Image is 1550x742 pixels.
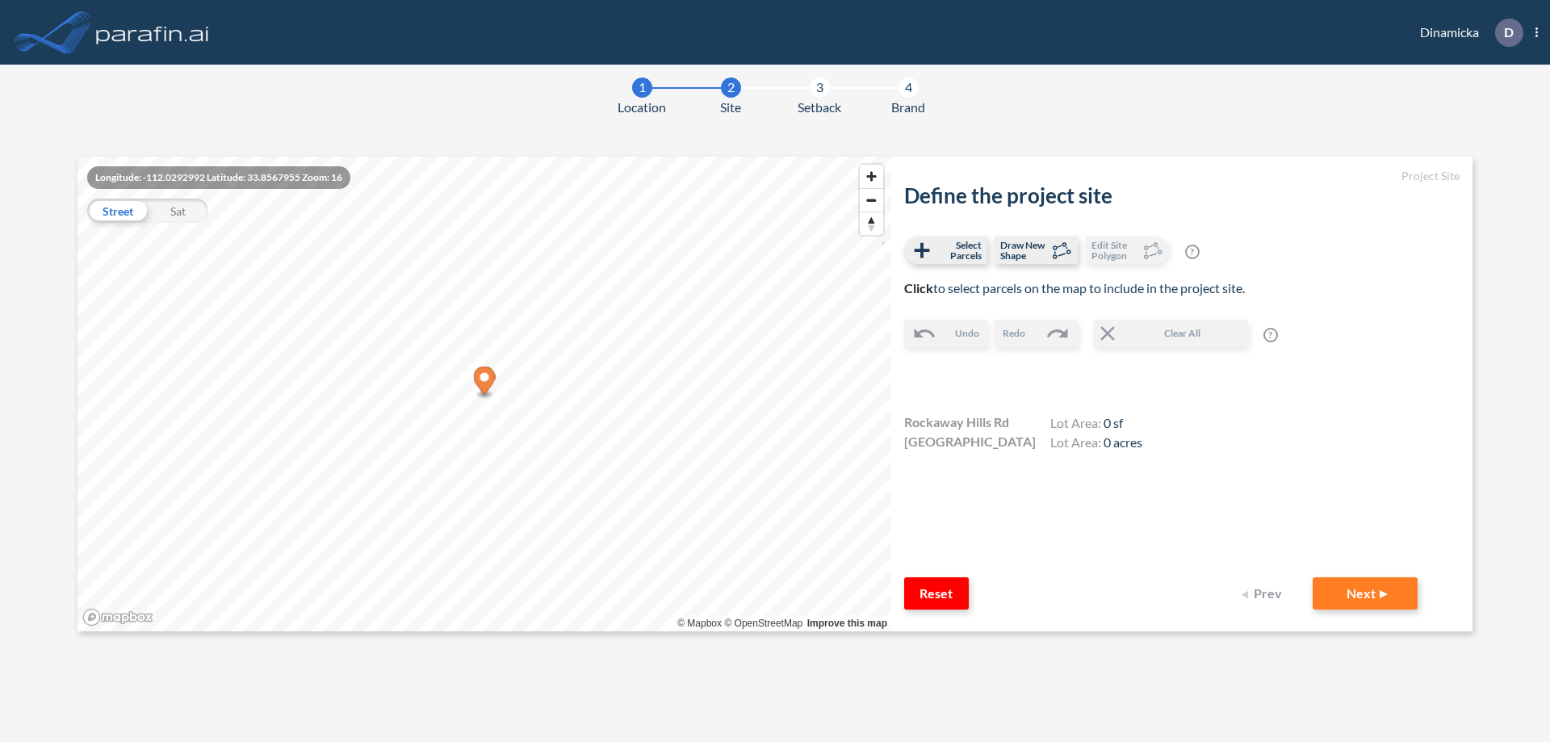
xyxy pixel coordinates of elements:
canvas: Map [77,157,891,631]
div: 3 [810,78,830,98]
h5: Project Site [904,170,1460,183]
button: Prev [1232,577,1297,610]
span: Rockaway Hills Rd [904,413,1009,432]
span: 0 acres [1104,434,1142,450]
div: Street [87,199,148,223]
span: Clear All [1120,326,1246,341]
div: 4 [899,78,919,98]
span: Select Parcels [934,240,982,261]
a: Mapbox homepage [82,608,153,627]
button: Next [1313,577,1418,610]
h2: Define the project site [904,183,1460,208]
span: Brand [891,98,925,117]
h4: Lot Area: [1050,434,1142,454]
span: ? [1263,328,1278,342]
div: Longitude: -112.0292992 Latitude: 33.8567955 Zoom: 16 [87,166,350,189]
button: Undo [904,320,987,347]
b: Click [904,280,933,296]
span: Zoom out [860,189,883,212]
div: Sat [148,199,208,223]
div: Map marker [474,367,496,400]
span: Draw New Shape [1000,240,1048,261]
a: Improve this map [807,618,887,629]
span: Setback [798,98,841,117]
button: Redo [995,320,1078,347]
span: Site [720,98,741,117]
span: Redo [1003,326,1025,341]
img: logo [93,16,212,48]
span: [GEOGRAPHIC_DATA] [904,432,1036,451]
div: 2 [721,78,741,98]
div: 1 [632,78,652,98]
span: ? [1185,245,1200,259]
button: Reset [904,577,969,610]
a: Mapbox [677,618,722,629]
p: D [1504,25,1514,40]
span: Location [618,98,666,117]
div: Dinamicka [1396,19,1538,47]
span: Edit Site Polygon [1091,240,1139,261]
button: Zoom out [860,188,883,212]
button: Zoom in [860,165,883,188]
button: Reset bearing to north [860,212,883,235]
span: to select parcels on the map to include in the project site. [904,280,1245,296]
span: Undo [955,326,979,341]
button: Clear All [1094,320,1247,347]
h4: Lot Area: [1050,415,1142,434]
a: OpenStreetMap [724,618,802,629]
span: 0 sf [1104,415,1123,430]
